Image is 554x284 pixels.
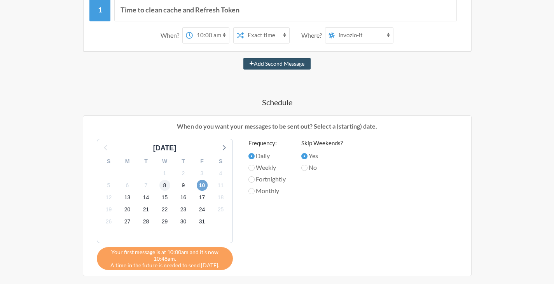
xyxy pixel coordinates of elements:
span: Monday, November 17, 2025 [197,192,208,203]
span: Tuesday, November 25, 2025 [215,204,226,215]
span: Saturday, November 15, 2025 [159,192,170,203]
div: Where? [301,27,325,44]
label: Skip Weekends? [301,139,343,148]
span: Sunday, November 2, 2025 [178,168,189,179]
div: S [211,155,230,167]
span: Wednesday, November 26, 2025 [103,216,114,227]
span: Monday, November 3, 2025 [197,168,208,179]
div: W [156,155,174,167]
label: Yes [301,151,343,160]
span: Your first message is at 10:00am and it's now 10:48am. [103,249,227,262]
label: Fortnightly [248,174,286,184]
span: Saturday, November 22, 2025 [159,204,170,215]
input: Daily [248,153,255,159]
span: Sunday, November 9, 2025 [178,180,189,191]
div: T [174,155,193,167]
input: No [301,165,308,171]
div: A time in the future is needed to send [DATE]. [97,247,233,270]
div: [DATE] [150,143,180,153]
span: Sunday, November 23, 2025 [178,204,189,215]
span: Friday, November 21, 2025 [141,204,152,215]
span: Thursday, November 20, 2025 [122,204,133,215]
input: Weekly [248,165,255,171]
label: Weekly [248,163,286,172]
span: Thursday, November 27, 2025 [122,216,133,227]
div: T [137,155,156,167]
span: Saturday, November 8, 2025 [159,180,170,191]
span: Sunday, November 30, 2025 [178,216,189,227]
span: Friday, November 7, 2025 [141,180,152,191]
span: Monday, December 1, 2025 [197,216,208,227]
div: S [100,155,118,167]
div: F [193,155,211,167]
span: Friday, November 28, 2025 [141,216,152,227]
span: Wednesday, November 19, 2025 [103,204,114,215]
span: Saturday, November 1, 2025 [159,168,170,179]
h4: Schedule [52,97,503,108]
span: Saturday, November 29, 2025 [159,216,170,227]
input: Yes [301,153,308,159]
input: Fortnightly [248,176,255,183]
input: Monthly [248,188,255,194]
label: Monthly [248,186,286,195]
span: Tuesday, November 11, 2025 [215,180,226,191]
button: Add Second Message [243,58,311,70]
span: Thursday, November 6, 2025 [122,180,133,191]
p: When do you want your messages to be sent out? Select a (starting) date. [89,122,465,131]
label: No [301,163,343,172]
span: Wednesday, November 5, 2025 [103,180,114,191]
label: Frequency: [248,139,286,148]
span: Tuesday, November 4, 2025 [215,168,226,179]
span: Tuesday, November 18, 2025 [215,192,226,203]
div: When? [161,27,182,44]
span: Monday, November 10, 2025 [197,180,208,191]
span: Wednesday, November 12, 2025 [103,192,114,203]
span: Thursday, November 13, 2025 [122,192,133,203]
div: M [118,155,137,167]
label: Daily [248,151,286,160]
span: Friday, November 14, 2025 [141,192,152,203]
span: Monday, November 24, 2025 [197,204,208,215]
span: Sunday, November 16, 2025 [178,192,189,203]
